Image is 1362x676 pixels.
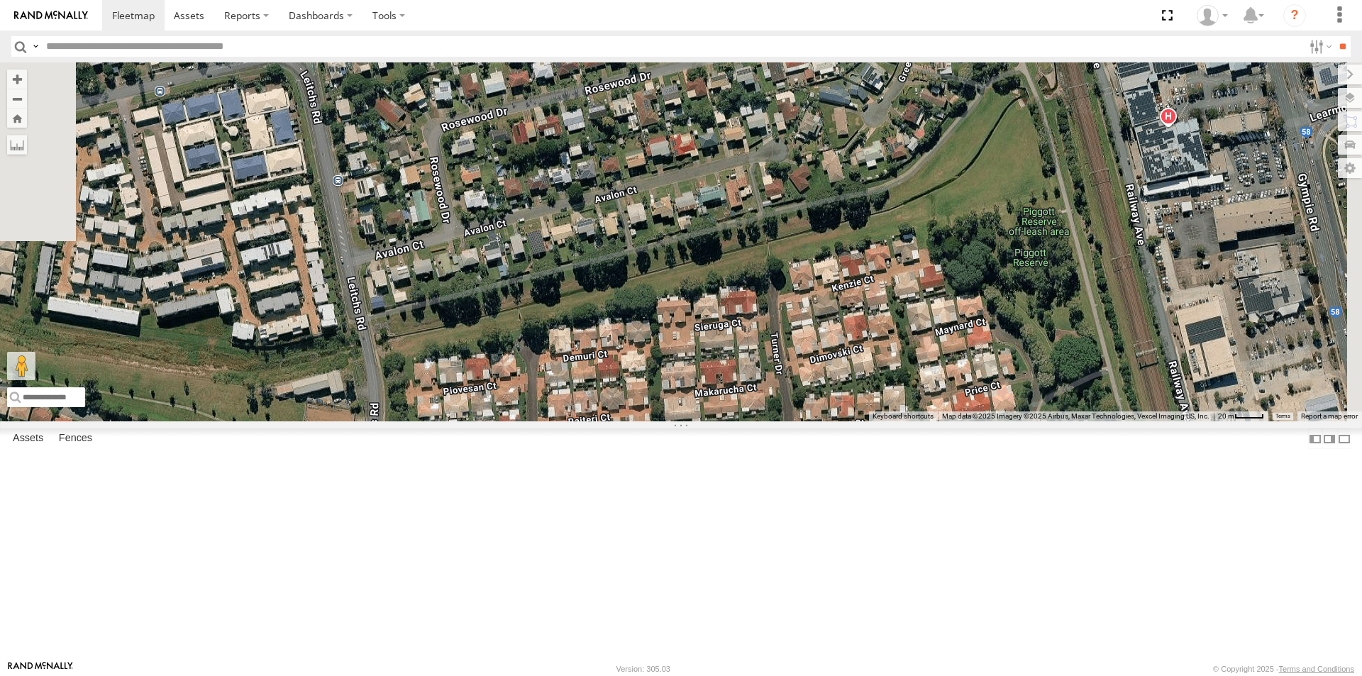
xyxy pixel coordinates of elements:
button: Zoom out [7,89,27,109]
label: Map Settings [1338,158,1362,178]
button: Keyboard shortcuts [873,411,934,421]
label: Search Query [30,36,41,57]
button: Map scale: 20 m per 38 pixels [1214,411,1268,421]
a: Report a map error [1301,412,1358,420]
button: Drag Pegman onto the map to open Street View [7,352,35,380]
label: Assets [6,429,50,449]
div: Laura Van Bruggen [1192,5,1233,26]
a: Terms [1275,413,1290,419]
label: Hide Summary Table [1337,428,1351,449]
div: Version: 305.03 [616,665,670,673]
button: Zoom Home [7,109,27,128]
button: Zoom in [7,70,27,89]
img: rand-logo.svg [14,11,88,21]
a: Terms and Conditions [1279,665,1354,673]
span: 20 m [1218,412,1234,420]
label: Fences [52,429,99,449]
label: Search Filter Options [1304,36,1334,57]
label: Measure [7,135,27,155]
label: Dock Summary Table to the Right [1322,428,1336,449]
a: Visit our Website [8,662,73,676]
i: ? [1283,4,1306,27]
label: Dock Summary Table to the Left [1308,428,1322,449]
div: © Copyright 2025 - [1213,665,1354,673]
span: Map data ©2025 Imagery ©2025 Airbus, Maxar Technologies, Vexcel Imaging US, Inc. [942,412,1209,420]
